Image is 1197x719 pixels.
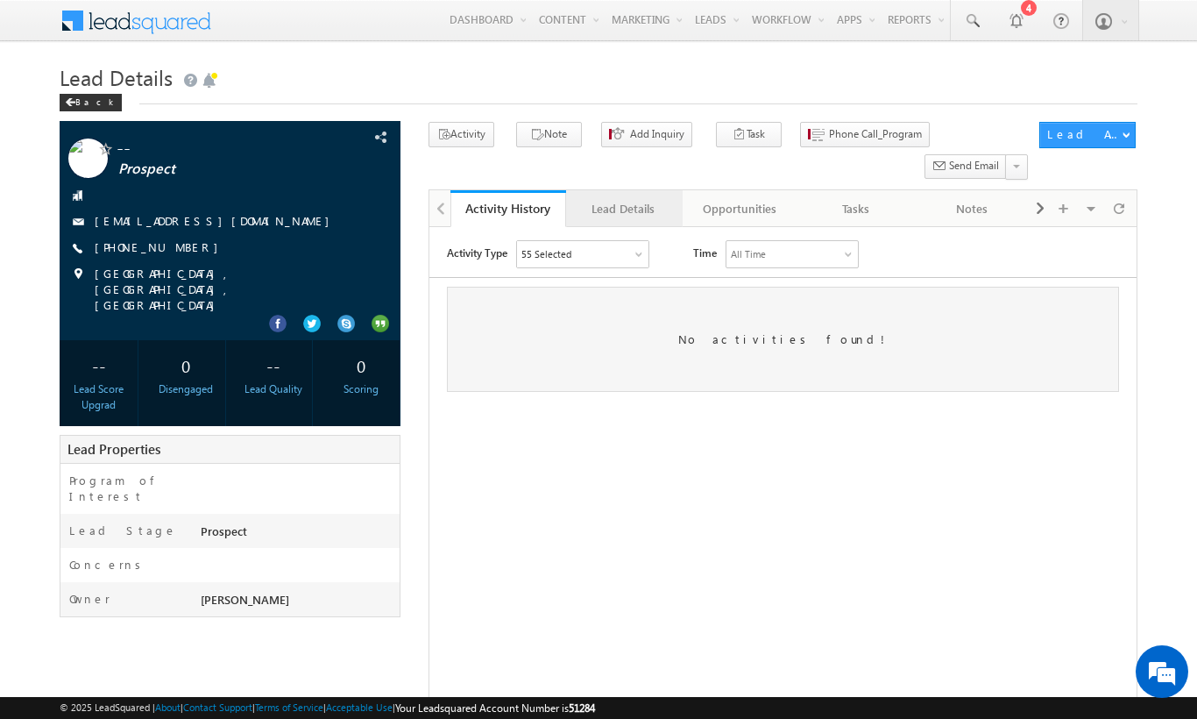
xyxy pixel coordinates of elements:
div: Lead Actions [1047,126,1122,142]
label: Lead Stage [69,523,177,538]
span: Phone Call_Program [829,126,922,142]
span: Prospect [118,160,329,178]
a: Terms of Service [255,701,323,713]
a: Activity History [450,190,566,227]
div: Lead Details [580,198,666,219]
label: Program of Interest [69,473,183,504]
span: Your Leadsquared Account Number is [395,701,595,715]
span: [PERSON_NAME] [201,592,289,607]
a: [EMAIL_ADDRESS][DOMAIN_NAME] [95,213,338,228]
div: Activity History [464,200,553,217]
span: Send Email [949,158,999,174]
label: Owner [69,591,110,607]
span: Activity Type [18,13,78,39]
button: Phone Call_Program [800,122,930,147]
span: -- [117,139,327,156]
a: Contact Support [183,701,252,713]
div: Disengaged [152,381,221,397]
div: Scoring [326,381,395,397]
button: Lead Actions [1039,122,1136,148]
span: Time [264,13,287,39]
span: [PHONE_NUMBER] [95,239,227,257]
a: Lead Details [566,190,682,227]
button: Add Inquiry [601,122,692,147]
span: Add Inquiry [630,126,684,142]
button: Send Email [924,154,1007,180]
div: -- [239,349,308,381]
div: Lead Score Upgrad [64,381,133,413]
div: All Time [301,19,336,35]
div: Prospect [196,523,400,547]
div: Tasks [812,198,898,219]
div: 0 [152,349,221,381]
a: About [155,701,181,713]
label: Concerns [69,557,147,573]
span: Lead Properties [67,440,160,458]
button: Activity [429,122,494,147]
div: Notes [928,198,1014,219]
div: Lead Quality [239,381,308,397]
span: [GEOGRAPHIC_DATA], [GEOGRAPHIC_DATA], [GEOGRAPHIC_DATA] [95,266,369,313]
button: Task [716,122,782,147]
a: Back [60,93,131,108]
div: Sales Activity,Program,Email Bounced,Email Link Clicked,Email Marked Spam & 50 more.. [88,14,219,40]
div: 0 [326,349,395,381]
span: © 2025 LeadSquared | | | | | [60,700,595,716]
a: Notes [914,190,1030,227]
div: 55 Selected [92,19,142,35]
button: Note [516,122,582,147]
img: Profile photo [68,139,108,184]
div: Opportunities [697,198,783,219]
span: 51284 [569,701,595,715]
div: No activities found! [18,60,690,165]
a: Acceptable Use [326,701,393,713]
span: Lead Details [60,63,173,91]
div: -- [64,349,133,381]
a: Tasks [798,190,914,227]
a: Opportunities [683,190,798,227]
div: Back [60,94,122,111]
